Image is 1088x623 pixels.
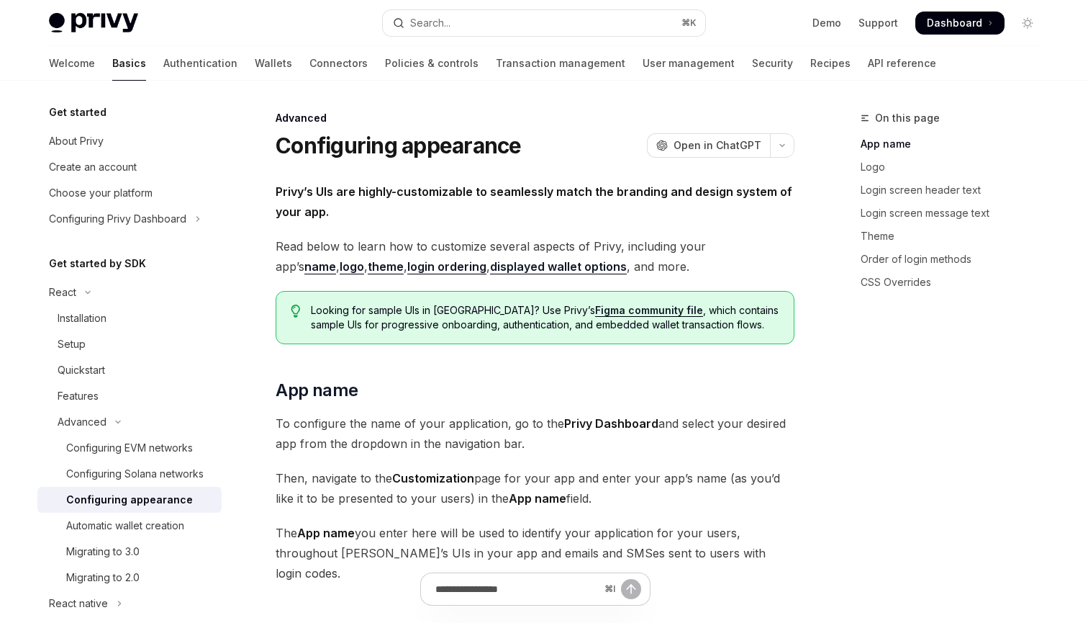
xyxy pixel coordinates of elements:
[49,46,95,81] a: Welcome
[66,465,204,483] div: Configuring Solana networks
[496,46,625,81] a: Transaction management
[868,46,936,81] a: API reference
[927,16,982,30] span: Dashboard
[291,305,301,318] svg: Tip
[812,16,841,30] a: Demo
[297,526,355,540] strong: App name
[368,259,404,274] a: theme
[643,46,735,81] a: User management
[58,336,86,353] div: Setup
[37,128,222,154] a: About Privy
[621,579,641,599] button: Send message
[37,305,222,331] a: Installation
[383,10,705,36] button: Open search
[66,491,193,508] div: Configuring appearance
[37,409,222,435] button: Toggle Advanced section
[58,413,106,431] div: Advanced
[66,543,140,560] div: Migrating to 3.0
[340,259,364,274] a: logo
[385,46,479,81] a: Policies & controls
[407,259,486,274] a: login ordering
[311,303,779,332] span: Looking for sample UIs in [GEOGRAPHIC_DATA]? Use Privy’s , which contains sample UIs for progress...
[1016,12,1039,35] button: Toggle dark mode
[49,13,138,33] img: light logo
[37,565,222,591] a: Migrating to 2.0
[752,46,793,81] a: Security
[861,156,1051,179] a: Logo
[49,595,108,612] div: React native
[595,304,703,317] a: Figma community file
[509,491,566,506] strong: App name
[66,569,140,586] div: Migrating to 2.0
[647,133,770,158] button: Open in ChatGPT
[861,271,1051,294] a: CSS Overrides
[564,416,658,431] strong: Privy Dashboard
[810,46,851,81] a: Recipes
[37,279,222,305] button: Toggle React section
[875,109,940,127] span: On this page
[37,591,222,617] button: Toggle React native section
[163,46,237,81] a: Authentication
[410,14,450,32] div: Search...
[37,487,222,513] a: Configuring appearance
[276,523,794,583] span: The you enter here will be used to identify your application for your users, throughout [PERSON_N...
[37,539,222,565] a: Migrating to 3.0
[49,210,186,228] div: Configuring Privy Dashboard
[49,184,153,202] div: Choose your platform
[112,46,146,81] a: Basics
[37,154,222,180] a: Create an account
[276,468,794,508] span: Then, navigate to the page for your app and enter your app’s name (as you’d like it to be present...
[681,17,697,29] span: ⌘ K
[66,517,184,534] div: Automatic wallet creation
[674,138,761,153] span: Open in ChatGPT
[37,331,222,357] a: Setup
[37,435,222,461] a: Configuring EVM networks
[37,357,222,383] a: Quickstart
[276,379,358,402] span: App name
[861,133,1051,156] a: App name
[58,362,105,379] div: Quickstart
[861,202,1051,225] a: Login screen message text
[276,111,794,125] div: Advanced
[37,513,222,539] a: Automatic wallet creation
[276,133,522,158] h1: Configuring appearance
[392,471,474,485] strong: Customization
[915,12,1005,35] a: Dashboard
[255,46,292,81] a: Wallets
[66,439,193,457] div: Configuring EVM networks
[858,16,898,30] a: Support
[276,184,792,219] strong: Privy’s UIs are highly-customizable to seamlessly match the branding and design system of your app.
[309,46,368,81] a: Connectors
[49,133,104,150] div: About Privy
[49,104,106,121] h5: Get started
[861,248,1051,271] a: Order of login methods
[49,284,76,301] div: React
[58,310,106,327] div: Installation
[37,180,222,206] a: Choose your platform
[37,461,222,487] a: Configuring Solana networks
[37,383,222,409] a: Features
[861,179,1051,202] a: Login screen header text
[490,259,627,274] a: displayed wallet options
[49,255,146,272] h5: Get started by SDK
[276,236,794,277] span: Read below to learn how to customize several aspects of Privy, including your app’s , , , , , and...
[276,413,794,454] span: To configure the name of your application, go to the and select your desired app from the dropdow...
[435,573,599,605] input: Ask a question...
[58,387,99,405] div: Features
[304,259,336,274] a: name
[861,225,1051,248] a: Theme
[37,206,222,232] button: Toggle Configuring Privy Dashboard section
[49,158,137,176] div: Create an account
